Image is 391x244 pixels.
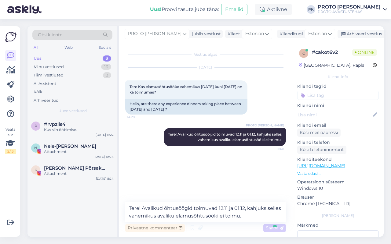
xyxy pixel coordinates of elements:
[298,111,372,118] input: Lisa nimi
[34,81,56,87] div: AI Assistent
[34,72,64,78] div: Tiimi vestlused
[34,89,42,95] div: Kõik
[297,74,379,80] div: Kliendi info
[127,115,150,119] span: 14:29
[307,5,315,14] div: PK
[34,64,64,70] div: Minu vestlused
[297,171,379,176] p: Vaata edasi ...
[302,51,305,55] span: c
[34,146,37,150] span: N
[255,4,292,15] div: Aktiivne
[297,83,379,90] p: Kliendi tag'id
[35,168,37,172] span: K
[44,171,114,176] div: Attachment
[297,129,341,137] div: Küsi meiliaadressi
[297,179,379,185] p: Operatsioonisüsteem
[297,102,379,109] p: Kliendi nimi
[297,91,379,100] input: Lisa tag
[44,149,114,154] div: Attachment
[130,84,243,94] span: Tere Kas elamusõhtusööke vahemikus [DATE] kuni [DATE] on ka toimumas?
[63,44,74,51] div: Web
[34,97,59,104] div: Arhiveeritud
[150,6,162,12] b: Uus!
[352,49,377,56] span: Online
[297,139,379,146] p: Kliendi telefon
[168,132,283,142] span: Tere! Avalikud õhtusöögid toimuvad 12.11 ja 01.12, kahjuks selles vahemikus avaliku elamusõhtusöö...
[308,30,327,37] span: Estonian
[297,146,346,154] div: Küsi telefoninumbrit
[5,149,16,154] div: 2 / 3
[5,127,16,154] div: Vaata siia
[245,30,264,37] span: Estonian
[297,213,379,218] div: [PERSON_NAME]
[297,163,345,168] a: [URL][DOMAIN_NAME]
[297,222,379,228] p: Märkmed
[103,55,111,62] div: 3
[96,133,114,137] div: [DATE] 11:22
[125,52,286,57] div: Vestlus algas
[246,123,284,128] span: PROTO [PERSON_NAME]
[150,6,219,13] div: Proovi tasuta juba täna:
[318,9,381,14] div: PROTO AVASTUSTEHAS
[5,31,16,43] img: Askly Logo
[125,99,247,115] div: Hello, are there any experience dinners taking place between [DATE] and [DATE] ?
[38,32,62,38] span: Otsi kliente
[225,31,240,37] div: Klient
[44,143,96,149] span: Nele-Liis Kallak
[297,194,379,200] p: Brauser
[297,200,379,207] p: Chrome [TECHNICAL_ID]
[125,65,286,70] div: [DATE]
[318,5,381,9] div: PROTO [PERSON_NAME]
[338,30,385,38] div: Arhiveeri vestlus
[96,176,114,181] div: [DATE] 8:24
[297,122,379,129] p: Kliendi email
[35,124,37,128] span: r
[277,31,303,37] div: Klienditugi
[94,154,114,159] div: [DATE] 19:04
[34,55,42,62] div: Uus
[190,31,221,37] div: juhib vestlust
[103,72,111,78] div: 3
[312,49,352,56] div: # cakot6v2
[297,156,379,163] p: Klienditeekond
[299,62,364,69] div: [GEOGRAPHIC_DATA], Rapla
[318,5,387,14] a: PROTO [PERSON_NAME]PROTO AVASTUSTEHAS
[44,122,65,127] span: #rvpzlis4
[44,127,114,133] div: Kus siin ööbimise.
[97,44,112,51] div: Socials
[128,30,181,37] span: PROTO [PERSON_NAME]
[44,165,108,171] span: Kolm Põrsakest
[261,147,284,151] span: 15:08
[221,4,247,15] button: Emailid
[58,108,87,114] span: Uued vestlused
[32,44,39,51] div: All
[297,185,379,192] p: Windows 10
[101,64,111,70] div: 16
